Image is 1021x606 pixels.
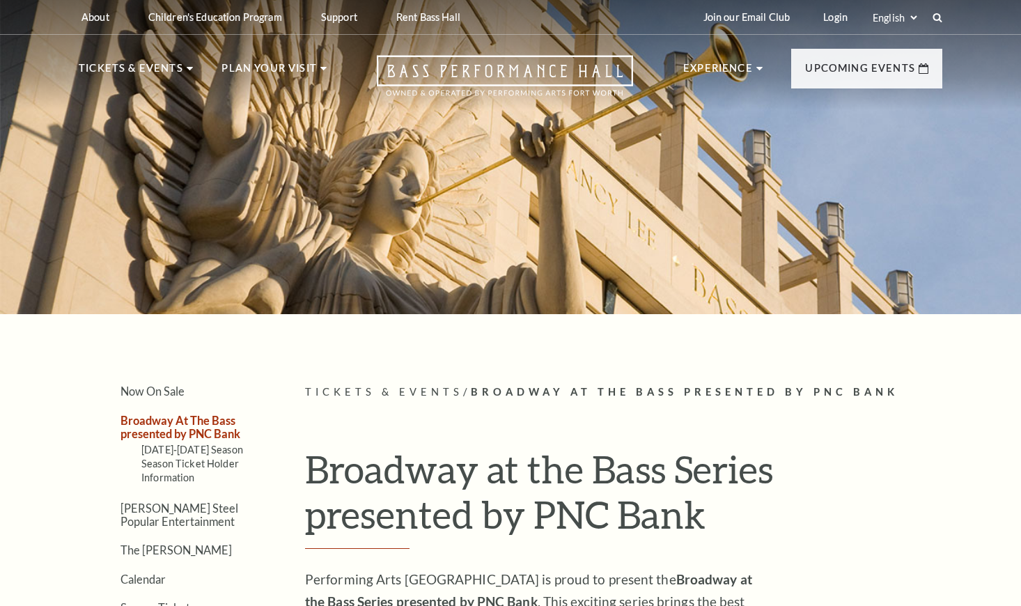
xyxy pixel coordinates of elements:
p: Support [321,11,357,23]
p: Plan Your Visit [221,60,317,85]
p: Tickets & Events [79,60,183,85]
p: Upcoming Events [805,60,915,85]
a: Broadway At The Bass presented by PNC Bank [120,414,240,440]
span: Tickets & Events [305,386,463,398]
p: Experience [683,60,753,85]
p: Rent Bass Hall [396,11,460,23]
span: Broadway At The Bass presented by PNC Bank [471,386,898,398]
a: Now On Sale [120,384,185,398]
p: / [305,384,942,401]
a: Season Ticket Holder Information [141,458,239,483]
p: About [81,11,109,23]
a: [DATE]-[DATE] Season [141,444,243,456]
a: Calendar [120,573,166,586]
a: The [PERSON_NAME] [120,543,232,557]
p: Children's Education Program [148,11,282,23]
a: [PERSON_NAME] Steel Popular Entertainment [120,502,238,528]
select: Select: [870,11,919,24]
h1: Broadway at the Bass Series presented by PNC Bank [305,446,942,549]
